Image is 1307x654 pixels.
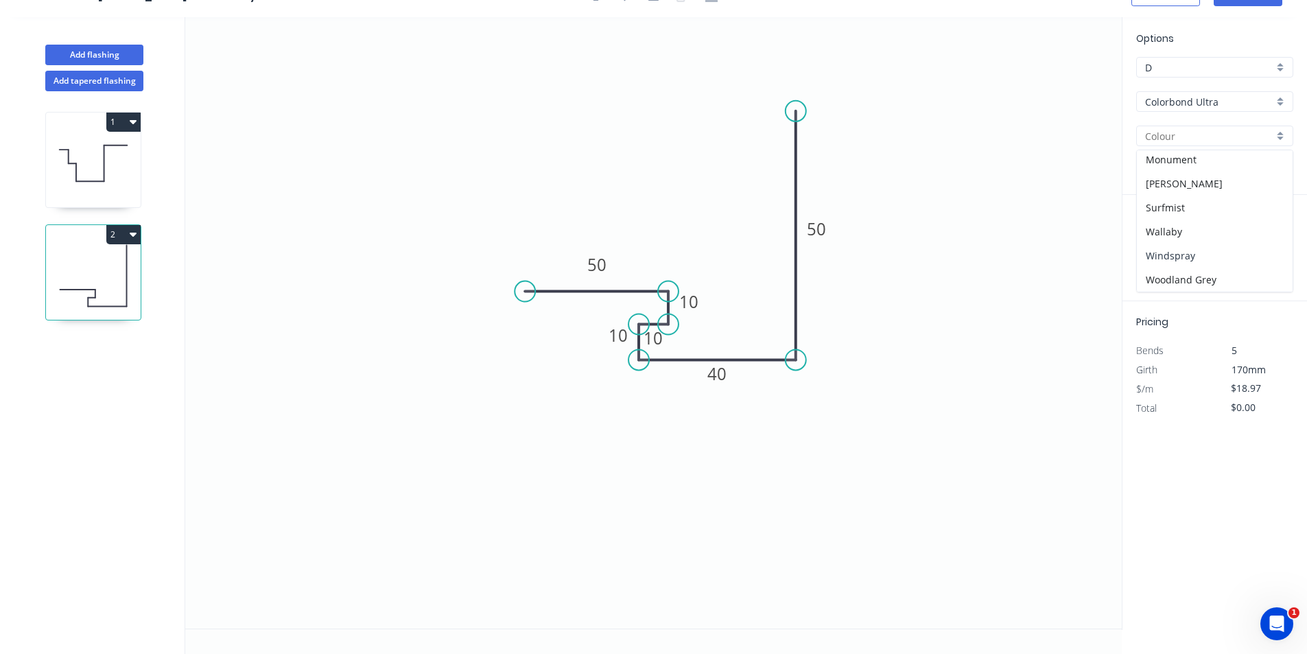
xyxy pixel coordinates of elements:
span: Options [1136,32,1174,45]
span: Girth [1136,363,1157,376]
span: Pricing [1136,315,1168,329]
input: Colour [1145,129,1273,143]
div: Wallaby [1137,220,1293,244]
div: Surfmist [1137,196,1293,220]
input: Material [1145,95,1273,109]
tspan: 50 [807,218,826,240]
input: Price level [1145,60,1273,75]
span: Bends [1136,344,1164,357]
button: 1 [106,113,141,132]
span: 170mm [1232,363,1266,376]
tspan: 10 [644,327,663,349]
tspan: 10 [679,290,698,313]
div: Woodland Grey [1137,268,1293,292]
div: Monument [1137,148,1293,172]
span: Total [1136,401,1157,414]
span: 5 [1232,344,1237,357]
span: 1 [1288,607,1299,618]
iframe: Intercom live chat [1260,607,1293,640]
div: [PERSON_NAME] [1137,172,1293,196]
button: Add tapered flashing [45,71,143,91]
tspan: 40 [707,362,727,385]
span: $/m [1136,382,1153,395]
svg: 0 [185,17,1122,629]
tspan: 50 [587,253,607,276]
button: 2 [106,225,141,244]
button: Add flashing [45,45,143,65]
tspan: 10 [609,324,628,347]
div: Windspray [1137,244,1293,268]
